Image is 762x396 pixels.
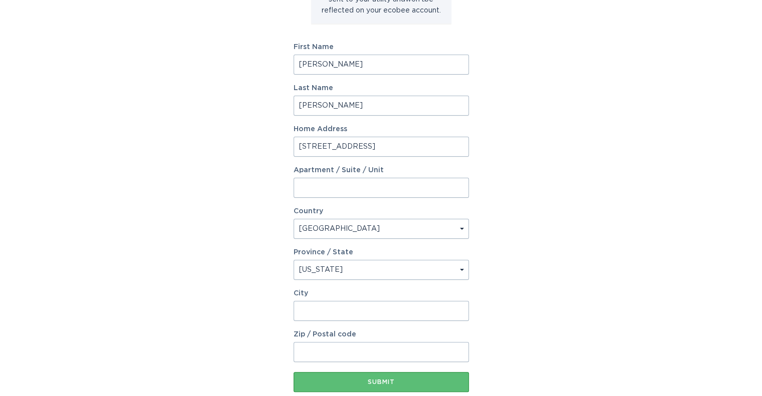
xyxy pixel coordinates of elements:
label: Apartment / Suite / Unit [294,167,469,174]
label: First Name [294,44,469,51]
label: City [294,290,469,297]
label: Zip / Postal code [294,331,469,338]
label: Province / State [294,249,353,256]
label: Last Name [294,85,469,92]
label: Country [294,208,323,215]
label: Home Address [294,126,469,133]
div: Submit [299,379,464,385]
button: Submit [294,372,469,392]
